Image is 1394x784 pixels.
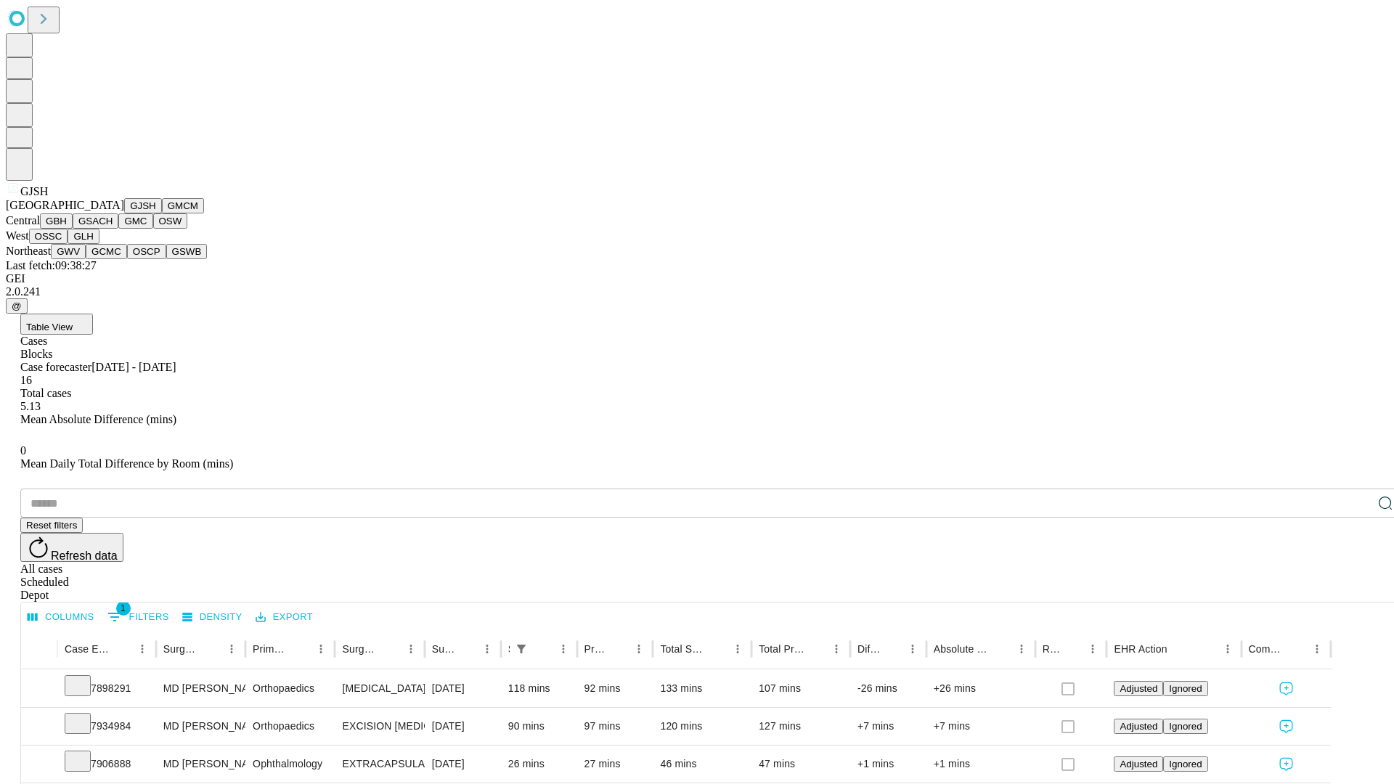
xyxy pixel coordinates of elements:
button: Sort [707,639,727,659]
span: 0 [20,444,26,457]
div: 7934984 [65,708,149,745]
button: Expand [28,752,50,777]
button: GMCM [162,198,204,213]
div: 107 mins [759,670,843,707]
div: Orthopaedics [253,670,327,707]
button: Show filters [511,639,531,659]
button: Sort [112,639,132,659]
div: +7 mins [857,708,919,745]
div: Primary Service [253,643,289,655]
span: Central [6,214,40,226]
button: Menu [553,639,574,659]
button: Menu [727,639,748,659]
span: [GEOGRAPHIC_DATA] [6,199,124,211]
button: Sort [882,639,902,659]
button: @ [6,298,28,314]
button: Export [252,606,317,629]
div: Absolute Difference [934,643,990,655]
div: +1 mins [857,746,919,783]
div: -26 mins [857,670,919,707]
span: [DATE] - [DATE] [91,361,176,373]
button: Adjusted [1114,756,1163,772]
button: Table View [20,314,93,335]
span: Refresh data [51,550,118,562]
div: Total Predicted Duration [759,643,804,655]
button: OSW [153,213,188,229]
div: 1 active filter [511,639,531,659]
div: +1 mins [934,746,1028,783]
button: Menu [1011,639,1032,659]
div: Case Epic Id [65,643,110,655]
div: +26 mins [934,670,1028,707]
button: Adjusted [1114,719,1163,734]
button: Expand [28,677,50,702]
div: Surgeon Name [163,643,200,655]
div: MD [PERSON_NAME] [163,746,238,783]
div: 27 mins [584,746,646,783]
button: Menu [221,639,242,659]
span: Adjusted [1120,759,1157,769]
button: Menu [629,639,649,659]
div: 133 mins [660,670,744,707]
button: Expand [28,714,50,740]
button: Menu [826,639,847,659]
span: Mean Daily Total Difference by Room (mins) [20,457,233,470]
div: 46 mins [660,746,744,783]
span: Mean Absolute Difference (mins) [20,413,176,425]
div: 118 mins [508,670,570,707]
button: GJSH [124,198,162,213]
button: Sort [533,639,553,659]
button: GLH [68,229,99,244]
button: OSCP [127,244,166,259]
span: Total cases [20,387,71,399]
button: GMC [118,213,152,229]
button: Ignored [1163,681,1207,696]
div: [MEDICAL_DATA] MEDIAL AND LATERAL MENISCECTOMY [342,670,417,707]
div: Ophthalmology [253,746,327,783]
button: Density [179,606,246,629]
button: GSACH [73,213,118,229]
div: 7898291 [65,670,149,707]
span: 5.13 [20,400,41,412]
div: 90 mins [508,708,570,745]
span: Ignored [1169,759,1202,769]
div: 47 mins [759,746,843,783]
button: Ignored [1163,756,1207,772]
button: Sort [1287,639,1307,659]
div: Predicted In Room Duration [584,643,608,655]
div: EHR Action [1114,643,1167,655]
div: [DATE] [432,708,494,745]
span: @ [12,301,22,311]
span: Reset filters [26,520,77,531]
span: Adjusted [1120,721,1157,732]
span: 1 [116,601,131,616]
span: Ignored [1169,721,1202,732]
button: Show filters [104,605,173,629]
button: Sort [380,639,401,659]
div: Scheduled In Room Duration [508,643,510,655]
button: Sort [1169,639,1189,659]
div: Comments [1249,643,1285,655]
button: Menu [477,639,497,659]
div: Resolved in EHR [1043,643,1061,655]
div: [DATE] [432,670,494,707]
button: Sort [991,639,1011,659]
button: Reset filters [20,518,83,533]
button: OSSC [29,229,68,244]
span: Case forecaster [20,361,91,373]
button: Sort [608,639,629,659]
div: Orthopaedics [253,708,327,745]
button: Menu [401,639,421,659]
div: 7906888 [65,746,149,783]
div: Surgery Name [342,643,378,655]
button: Menu [1307,639,1327,659]
div: 2.0.241 [6,285,1388,298]
div: EXCISION [MEDICAL_DATA] WRIST [342,708,417,745]
div: Difference [857,643,881,655]
button: GBH [40,213,73,229]
div: EXTRACAPSULAR CATARACT REMOVAL WITH [MEDICAL_DATA] [342,746,417,783]
button: Select columns [24,606,98,629]
span: Last fetch: 09:38:27 [6,259,97,271]
div: GEI [6,272,1388,285]
div: Surgery Date [432,643,455,655]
